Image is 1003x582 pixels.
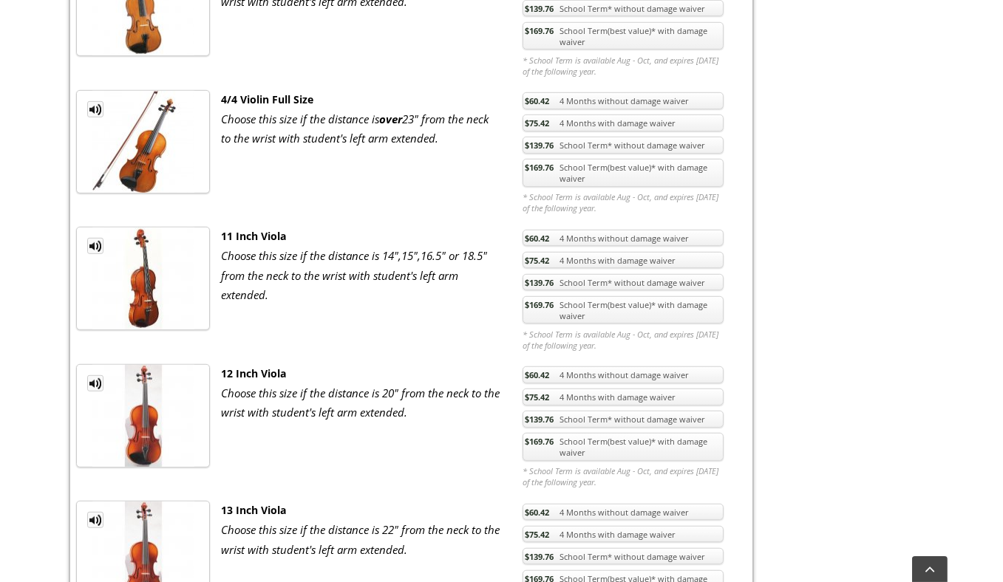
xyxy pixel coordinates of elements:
[523,191,724,213] em: * School Term is available Aug - Oct, and expires [DATE] of the following year.
[523,504,724,521] a: $60.424 Months without damage waiver
[221,90,500,109] div: 4/4 Violin Full Size
[525,414,554,425] span: $139.76
[525,529,549,540] span: $75.42
[525,140,554,151] span: $139.76
[523,159,724,187] a: $169.76School Term(best value)* with damage waiver
[523,230,724,247] a: $60.424 Months without damage waiver
[523,433,724,461] a: $169.76School Term(best value)* with damage waiver
[221,227,500,246] div: 11 Inch Viola
[523,92,724,109] a: $60.424 Months without damage waiver
[523,465,724,487] em: * School Term is available Aug - Oct, and expires [DATE] of the following year.
[92,365,194,467] img: th_1fc34dab4bdaff02a3697e89cb8f30dd_1340378482viola12.JPG
[379,112,402,126] strong: over
[221,248,487,302] em: Choose this size if the distance is 14",15",16.5" or 18.5" from the neck to the wrist with studen...
[525,391,549,403] span: $75.42
[523,296,724,324] a: $169.76School Term(best value)* with damage waiver
[523,411,724,428] a: $139.76School Term* without damage waiver
[92,227,194,329] img: th_1fc34dab4bdaff02a3697e89cb8f30dd_1340460502Viola11500X500.jpg
[523,22,724,50] a: $169.76School Term(best value)* with damage waiver
[87,512,103,528] a: MP3 Clip
[525,255,549,266] span: $75.42
[523,55,724,77] em: * School Term is available Aug - Oct, and expires [DATE] of the following year.
[221,522,500,556] em: Choose this size if the distance is 22" from the neck to the wrist with student's left arm extended.
[523,329,724,351] em: * School Term is available Aug - Oct, and expires [DATE] of the following year.
[523,548,724,565] a: $139.76School Term* without damage waiver
[525,25,554,36] span: $169.76
[525,507,549,518] span: $60.42
[525,436,554,447] span: $169.76
[221,112,489,145] em: Choose this size if the distance is 23" from the neck to the wrist with student's left arm extended.
[92,91,194,193] img: th_1fc34dab4bdaff02a3697e89cb8f30dd_1340371741violinFullSize.jpg
[525,95,549,106] span: $60.42
[525,277,554,288] span: $139.76
[523,274,724,291] a: $139.76School Term* without damage waiver
[525,162,554,173] span: $169.76
[523,388,724,405] a: $75.424 Months with damage waiver
[525,551,554,562] span: $139.76
[525,233,549,244] span: $60.42
[523,114,724,131] a: $75.424 Months with damage waiver
[523,137,724,154] a: $139.76School Term* without damage waiver
[525,299,554,310] span: $169.76
[221,364,500,383] div: 12 Inch Viola
[525,3,554,14] span: $139.76
[221,386,500,420] em: Choose this size if the distance is 20" from the neck to the wrist with student's left arm extended.
[87,375,103,391] a: MP3 Clip
[523,366,724,383] a: $60.424 Months without damage waiver
[523,526,724,543] a: $75.424 Months with damage waiver
[87,101,103,117] a: MP3 Clip
[525,117,549,129] span: $75.42
[525,369,549,380] span: $60.42
[221,501,500,520] div: 13 Inch Viola
[523,252,724,269] a: $75.424 Months with damage waiver
[87,238,103,254] a: MP3 Clip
